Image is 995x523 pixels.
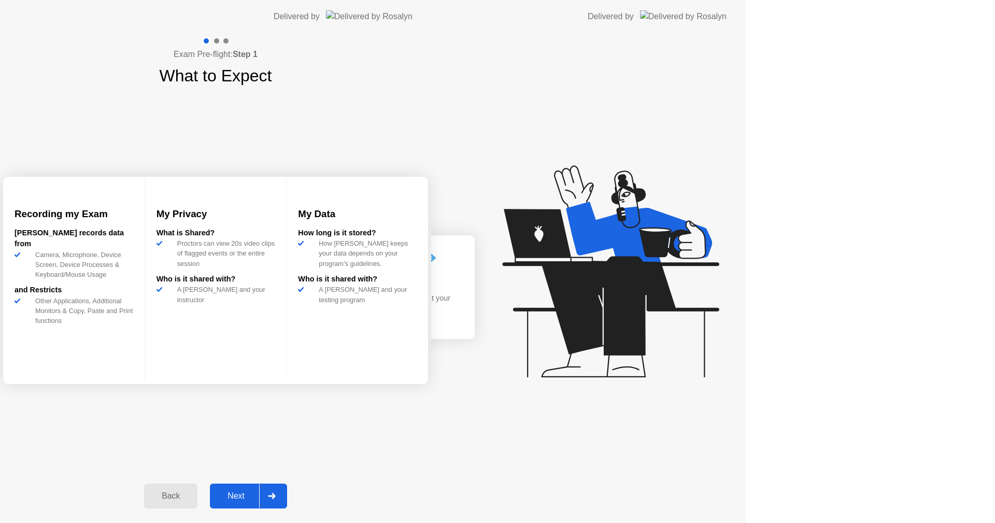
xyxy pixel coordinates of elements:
button: Back [144,484,197,508]
h3: Recording my Exam [15,207,133,221]
div: Camera, Microphone, Device Screen, Device Processes & Keyboard/Mouse Usage [31,250,133,280]
div: A [PERSON_NAME] and your instructor [173,285,275,304]
div: How [PERSON_NAME] keeps your data depends on your program’s guidelines. [315,238,417,268]
div: Other Applications, Additional Monitors & Copy, Paste and Print functions [31,296,133,326]
img: Delivered by Rosalyn [326,10,413,22]
div: A [PERSON_NAME] and your testing program [315,285,417,304]
h3: My Privacy [157,207,275,221]
div: Who is it shared with? [157,274,275,285]
div: Back [147,491,194,501]
div: What is Shared? [157,228,275,239]
div: Next [213,491,259,501]
div: Delivered by [274,10,320,23]
div: and Restricts [15,285,133,296]
b: Step 1 [233,50,258,59]
div: [PERSON_NAME] records data from [15,228,133,250]
h3: My Data [298,207,417,221]
button: Next [210,484,287,508]
div: How long is it stored? [298,228,417,239]
div: Who is it shared with? [298,274,417,285]
img: Delivered by Rosalyn [640,10,727,22]
h4: Exam Pre-flight: [174,48,258,61]
div: Proctors can view 20s video clips of flagged events or the entire session [173,238,275,268]
h1: What to Expect [160,63,272,88]
div: Delivered by [588,10,634,23]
